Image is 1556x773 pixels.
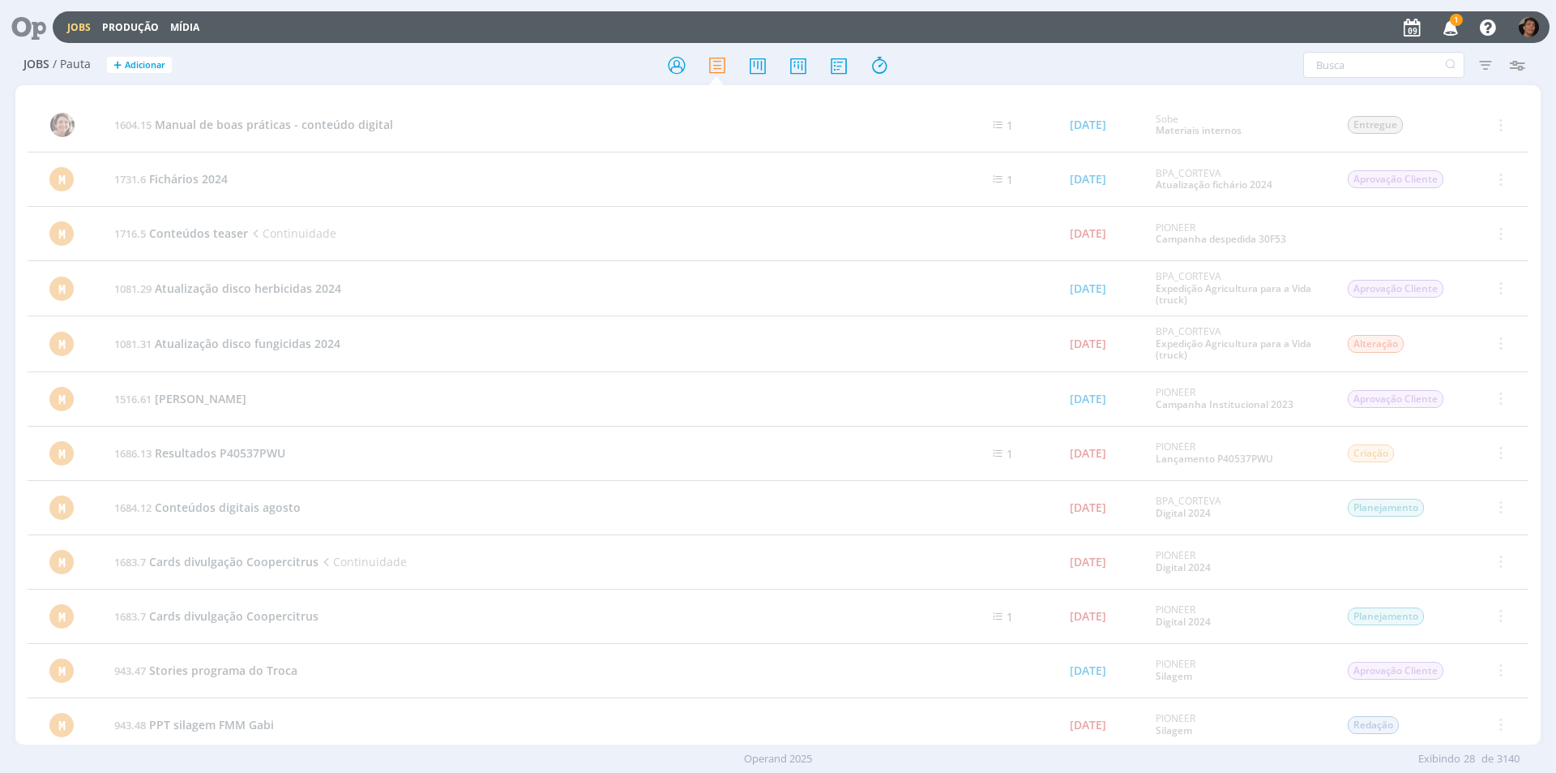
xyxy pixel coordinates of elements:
a: Digital 2024 [1156,560,1211,574]
span: [PERSON_NAME] [155,391,246,406]
a: 943.47Stories programa do Troca [114,663,297,678]
div: M [49,713,74,737]
div: [DATE] [1070,448,1106,459]
span: Planejamento [1348,608,1424,625]
div: M [49,167,74,191]
div: PIONEER [1156,604,1323,628]
a: Digital 2024 [1156,506,1211,520]
div: M [49,332,74,356]
button: 1 [1433,13,1466,42]
div: M [49,550,74,574]
a: 1683.7Cards divulgação Coopercitrus [114,554,318,569]
a: 943.48PPT silagem FMM Gabi [114,717,274,732]
a: Digital 2024 [1156,615,1211,629]
a: Produção [102,20,159,34]
span: / Pauta [53,58,91,71]
span: Criação [1348,444,1394,462]
span: Aprovação Cliente [1348,280,1443,298]
span: 1 [1007,609,1013,625]
a: Campanha despedida 30F53 [1156,232,1286,246]
span: Adicionar [125,60,165,71]
div: [DATE] [1070,393,1106,405]
span: 1 [1007,118,1013,133]
div: BPA_CORTEVA [1156,496,1323,519]
span: 1683.7 [114,555,146,569]
div: BPA_CORTEVA [1156,326,1323,361]
a: 1684.12Conteúdos digitais agosto [114,500,301,515]
span: 1604.15 [114,118,152,132]
div: Sobe [1156,114,1323,137]
a: Lançamento P40537PWU [1156,452,1273,466]
a: 1731.6Fichários 2024 [114,171,228,187]
span: Jobs [24,58,49,71]
div: [DATE] [1070,556,1106,568]
div: [DATE] [1070,502,1106,513]
div: BPA_CORTEVA [1156,168,1323,191]
a: 1686.13Resultados P40537PWU [114,445,285,461]
a: Expedição Agricultura para a Vida (truck) [1156,337,1311,362]
span: 28 [1464,751,1475,767]
span: Atualização disco fungicidas 2024 [155,336,340,351]
a: 1081.31Atualização disco fungicidas 2024 [114,336,340,351]
div: M [49,277,74,301]
button: Jobs [62,21,96,34]
div: M [49,496,74,520]
span: Aprovação Cliente [1348,662,1443,680]
span: Redação [1348,716,1399,734]
div: PIONEER [1156,222,1323,246]
a: Campanha Institucional 2023 [1156,397,1293,411]
span: PPT silagem FMM Gabi [149,717,274,732]
img: A [50,113,75,137]
span: Fichários 2024 [149,171,228,187]
span: 1683.7 [114,609,146,624]
span: 1686.13 [114,446,152,461]
div: [DATE] [1070,174,1106,185]
span: Aprovação Cliente [1348,170,1443,188]
span: 3140 [1497,751,1520,767]
a: Jobs [67,20,91,34]
img: P [1519,17,1539,37]
a: Expedição Agricultura para a Vida (truck) [1156,281,1311,307]
span: Continuidade [318,554,407,569]
div: [DATE] [1070,665,1106,676]
a: Mídia [170,20,199,34]
span: Entregue [1348,116,1403,134]
div: [DATE] [1070,611,1106,622]
div: PIONEER [1156,550,1323,573]
a: Silagem [1156,669,1192,683]
div: PIONEER [1156,387,1323,410]
span: Conteúdos digitais agosto [155,500,301,515]
button: P [1518,13,1540,41]
div: M [49,604,74,629]
span: 1731.6 [114,172,146,187]
div: [DATE] [1070,338,1106,350]
div: PIONEER [1156,441,1323,465]
span: Cards divulgação Coopercitrus [149,608,318,624]
span: Exibindo [1418,751,1460,767]
span: Aprovação Cliente [1348,390,1443,408]
span: Planejamento [1348,499,1424,517]
span: 943.48 [114,718,146,732]
span: Conteúdos teaser [149,225,248,241]
a: 1716.5Conteúdos teaser [114,225,248,241]
span: 1716.5 [114,226,146,241]
input: Busca [1303,52,1464,78]
div: [DATE] [1070,283,1106,294]
span: + [113,57,122,74]
div: [DATE] [1070,119,1106,131]
a: 1604.15Manual de boas práticas - conteúdo digital [114,117,393,132]
a: 1516.61[PERSON_NAME] [114,391,246,406]
div: M [49,221,74,246]
span: de [1481,751,1494,767]
div: M [49,659,74,683]
div: PIONEER [1156,659,1323,682]
span: Cards divulgação Coopercitrus [149,554,318,569]
a: Materiais internos [1156,123,1242,137]
span: 1516.61 [114,392,152,406]
div: BPA_CORTEVA [1156,271,1323,306]
span: Manual de boas práticas - conteúdo digital [155,117,393,132]
div: M [49,387,74,411]
span: 1684.12 [114,500,152,515]
span: Continuidade [248,225,336,241]
div: M [49,441,74,466]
